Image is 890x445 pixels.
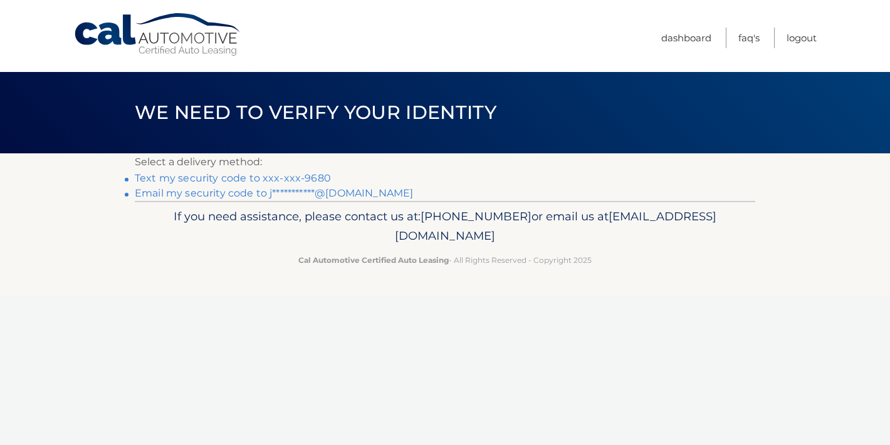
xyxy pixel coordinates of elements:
[143,207,747,247] p: If you need assistance, please contact us at: or email us at
[135,172,331,184] a: Text my security code to xxx-xxx-9680
[298,255,449,265] strong: Cal Automotive Certified Auto Leasing
[73,13,243,57] a: Cal Automotive
[787,28,817,48] a: Logout
[135,101,496,124] span: We need to verify your identity
[421,209,531,223] span: [PHONE_NUMBER]
[738,28,760,48] a: FAQ's
[135,153,755,171] p: Select a delivery method:
[143,253,747,267] p: - All Rights Reserved - Copyright 2025
[661,28,711,48] a: Dashboard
